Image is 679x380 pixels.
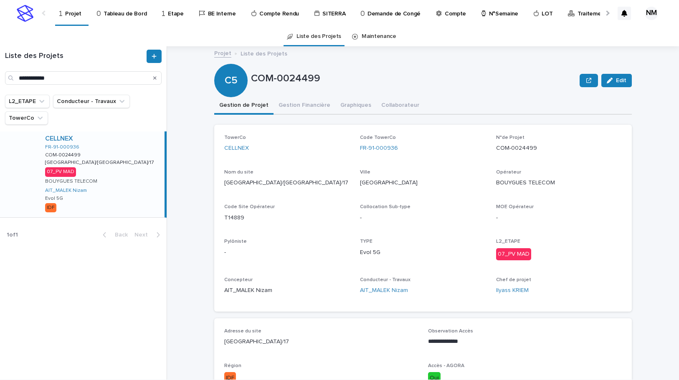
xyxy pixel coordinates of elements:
span: Région [224,363,241,368]
p: [GEOGRAPHIC_DATA]/17 [224,337,418,346]
a: Ilyass KRIEM [496,286,529,295]
span: Ville [360,170,370,175]
a: Maintenance [362,27,396,46]
button: Back [96,231,131,239]
span: N°de Projet [496,135,524,140]
div: 07_PV MAD [496,248,531,260]
span: Back [110,232,128,238]
div: C5 [214,41,248,86]
button: L2_ETAPE [5,95,50,108]
span: Edit [616,78,626,83]
span: Adresse du site [224,329,261,334]
a: CELLNEX [224,144,249,153]
a: FR-91-000936 [360,144,398,153]
p: [GEOGRAPHIC_DATA]/[GEOGRAPHIC_DATA]/17 [45,158,155,166]
span: Conducteur - Travaux [360,277,410,282]
a: Liste des Projets [296,27,341,46]
p: Evol 5G [45,196,63,201]
p: T14889 [224,214,350,222]
p: COM-0024499 [45,151,82,158]
a: Projet [214,48,231,58]
span: Nom du site [224,170,253,175]
a: AIT_MALEK Nizam [360,286,408,295]
span: TowerCo [224,135,246,140]
span: L2_ETAPE [496,239,520,244]
span: Next [134,232,153,238]
button: Conducteur - Travaux [53,95,130,108]
a: AIT_MALEK Nizam [45,188,87,194]
p: AIT_MALEK Nizam [224,286,350,295]
p: - [224,248,350,257]
h1: Liste des Projets [5,52,145,61]
span: Observation Accès [428,329,473,334]
button: Gestion de Projet [214,97,274,115]
span: Code TowerCo [360,135,396,140]
span: Opérateur [496,170,521,175]
span: Collocation Sub-type [360,204,410,209]
button: Graphiques [335,97,376,115]
img: stacker-logo-s-only.png [17,5,33,22]
span: Concepteur [224,277,253,282]
p: [GEOGRAPHIC_DATA] [360,179,486,187]
a: CELLNEX [45,135,73,143]
span: MOE Opérateur [496,204,534,209]
button: Collaborateur [376,97,424,115]
a: FR-91-000936 [45,144,79,150]
p: Evol 5G [360,248,486,257]
p: - [496,214,622,222]
span: Chef de projet [496,277,531,282]
p: [GEOGRAPHIC_DATA]/[GEOGRAPHIC_DATA]/17 [224,179,350,187]
button: Edit [601,74,632,87]
input: Search [5,71,162,85]
p: COM-0024499 [251,73,576,85]
div: NM [645,7,658,20]
p: Liste des Projets [241,48,287,58]
button: Next [131,231,167,239]
span: TYPE [360,239,372,244]
p: BOUYGUES TELECOM [496,179,622,187]
span: Code Site Opérateur [224,204,275,209]
p: BOUYGUES TELECOM [45,179,97,184]
span: Accès - AGORA [428,363,464,368]
button: TowerCo [5,111,48,125]
p: COM-0024499 [496,144,622,153]
span: Pylôniste [224,239,247,244]
button: Gestion Financière [274,97,335,115]
div: 07_PV MAD [45,167,76,176]
p: - [360,214,486,222]
div: IDF [45,203,56,212]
